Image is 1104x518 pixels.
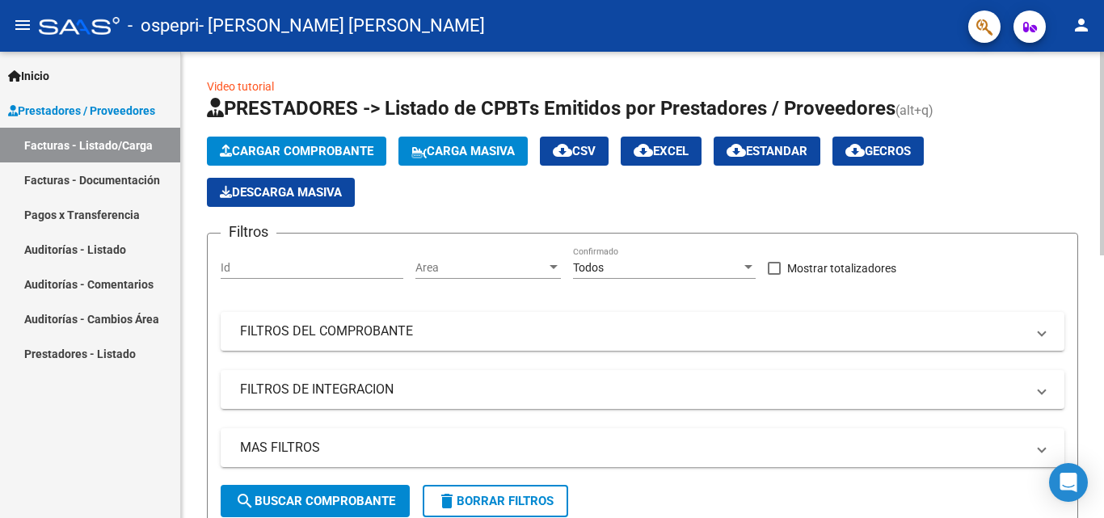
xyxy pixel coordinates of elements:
mat-expansion-panel-header: FILTROS DEL COMPROBANTE [221,312,1064,351]
span: PRESTADORES -> Listado de CPBTs Emitidos por Prestadores / Proveedores [207,97,895,120]
span: Area [415,261,546,275]
button: Borrar Filtros [423,485,568,517]
div: Open Intercom Messenger [1049,463,1088,502]
span: Carga Masiva [411,144,515,158]
mat-expansion-panel-header: MAS FILTROS [221,428,1064,467]
mat-panel-title: FILTROS DEL COMPROBANTE [240,322,1026,340]
button: Descarga Masiva [207,178,355,207]
button: Cargar Comprobante [207,137,386,166]
span: Mostrar totalizadores [787,259,896,278]
mat-icon: cloud_download [845,141,865,160]
span: Descarga Masiva [220,185,342,200]
mat-icon: cloud_download [634,141,653,160]
mat-panel-title: MAS FILTROS [240,439,1026,457]
mat-icon: search [235,491,255,511]
h3: Filtros [221,221,276,243]
mat-icon: cloud_download [727,141,746,160]
span: Buscar Comprobante [235,494,395,508]
mat-icon: person [1072,15,1091,35]
span: Todos [573,261,604,274]
button: Estandar [714,137,820,166]
span: EXCEL [634,144,689,158]
mat-icon: menu [13,15,32,35]
button: Gecros [832,137,924,166]
button: Buscar Comprobante [221,485,410,517]
mat-icon: cloud_download [553,141,572,160]
app-download-masive: Descarga masiva de comprobantes (adjuntos) [207,178,355,207]
span: Cargar Comprobante [220,144,373,158]
a: Video tutorial [207,80,274,93]
span: (alt+q) [895,103,933,118]
span: Prestadores / Proveedores [8,102,155,120]
span: - ospepri [128,8,199,44]
span: CSV [553,144,596,158]
span: Inicio [8,67,49,85]
button: CSV [540,137,609,166]
span: Gecros [845,144,911,158]
span: Borrar Filtros [437,494,554,508]
span: Estandar [727,144,807,158]
mat-icon: delete [437,491,457,511]
button: Carga Masiva [398,137,528,166]
span: - [PERSON_NAME] [PERSON_NAME] [199,8,485,44]
mat-expansion-panel-header: FILTROS DE INTEGRACION [221,370,1064,409]
mat-panel-title: FILTROS DE INTEGRACION [240,381,1026,398]
button: EXCEL [621,137,702,166]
